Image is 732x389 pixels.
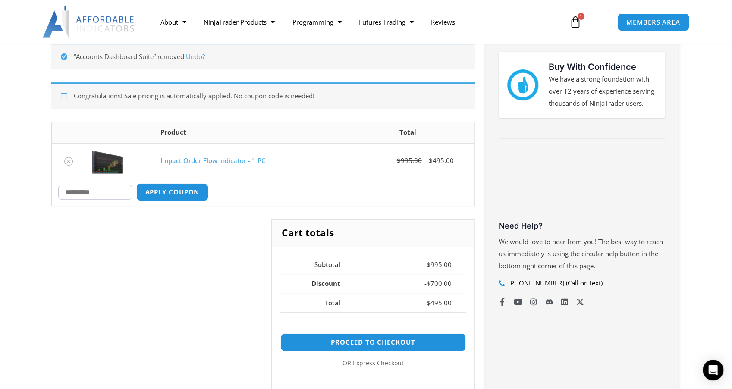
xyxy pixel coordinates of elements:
[280,255,355,274] th: Subtotal
[154,122,341,143] th: Product
[549,60,657,73] h3: Buy With Confidence
[427,279,430,288] span: $
[64,157,73,166] a: Remove Impact Order Flow Indicator - 1 PC from cart
[703,360,723,380] div: Open Intercom Messenger
[51,43,475,69] div: “Accounts Dashboard Suite” removed.
[397,156,422,165] bdi: 995.00
[280,323,465,330] iframe: PayPal Message 2
[422,12,463,32] a: Reviews
[152,12,195,32] a: About
[283,12,350,32] a: Programming
[397,156,401,165] span: $
[507,69,538,100] img: mark thumbs good 43913 | Affordable Indicators – NinjaTrader
[427,298,430,307] span: $
[195,12,283,32] a: NinjaTrader Products
[92,148,123,174] img: OrderFlow 2 | Affordable Indicators – NinjaTrader
[429,156,433,165] span: $
[427,260,452,269] bdi: 995.00
[427,298,452,307] bdi: 495.00
[51,82,475,109] div: Congratulations! Sale pricing is automatically applied. No coupon code is needed!
[186,52,205,61] a: Undo?
[499,237,663,270] span: We would love to hear from you! The best way to reach us immediately is using the circular help b...
[427,279,452,288] bdi: 700.00
[506,277,603,289] span: [PHONE_NUMBER] (Call or Text)
[350,12,422,32] a: Futures Trading
[280,274,355,293] th: Discount
[556,9,594,35] a: 1
[152,12,559,32] nav: Menu
[427,260,430,269] span: $
[499,221,665,231] h3: Need Help?
[280,358,465,369] p: — or —
[341,122,474,143] th: Total
[617,13,689,31] a: MEMBERS AREA
[578,13,584,20] span: 1
[43,6,135,38] img: LogoAI | Affordable Indicators – NinjaTrader
[549,73,657,110] p: We have a strong foundation with over 12 years of experience serving thousands of NinjaTrader users.
[424,279,427,288] span: -
[280,333,465,351] a: Proceed to checkout
[160,156,265,165] a: Impact Order Flow Indicator - 1 PC
[272,220,474,246] h2: Cart totals
[499,154,665,219] iframe: Customer reviews powered by Trustpilot
[280,293,355,312] th: Total
[626,19,680,25] span: MEMBERS AREA
[136,183,209,201] button: Apply coupon
[429,156,454,165] bdi: 495.00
